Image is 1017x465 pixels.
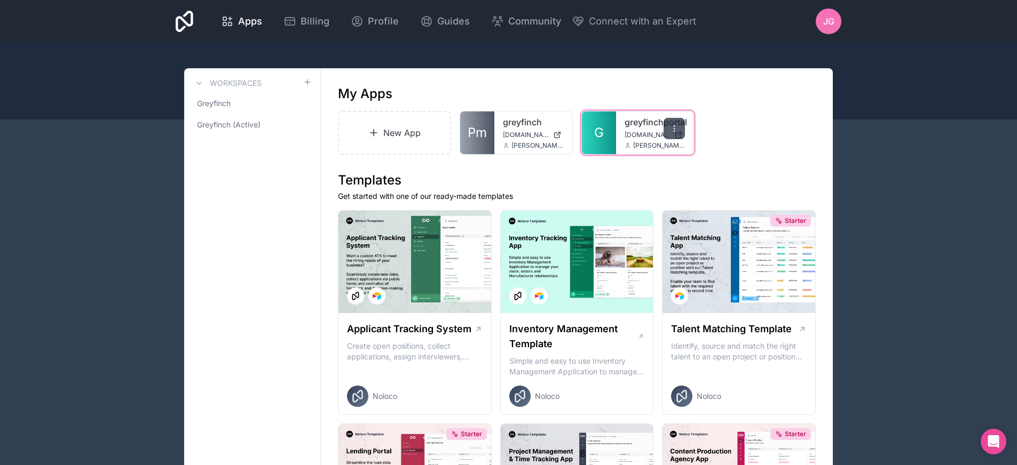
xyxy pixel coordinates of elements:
p: Get started with one of our ready-made templates [338,191,816,202]
span: Greyfinch (Active) [197,119,261,130]
span: [DOMAIN_NAME] [503,131,549,139]
span: Billing [301,14,329,29]
h1: Applicant Tracking System [347,322,471,336]
span: G [594,124,604,141]
h1: Talent Matching Template [671,322,792,336]
span: Profile [368,14,399,29]
a: Community [483,10,570,33]
span: Pm [468,124,487,141]
span: Greyfinch [197,98,231,109]
p: Identify, source and match the right talent to an open project or position with our Talent Matchi... [671,341,807,362]
h1: Templates [338,172,816,189]
h3: Workspaces [210,78,262,89]
span: Noloco [373,391,397,402]
a: Apps [212,10,271,33]
img: Airtable Logo [675,292,684,300]
a: Profile [342,10,407,33]
button: Connect with an Expert [572,14,696,29]
span: Apps [238,14,262,29]
span: Connect with an Expert [589,14,696,29]
p: Create open positions, collect applications, assign interviewers, centralise candidate feedback a... [347,341,483,362]
a: Greyfinch [193,94,312,113]
a: greyfinchportal [625,116,685,129]
span: Starter [785,217,806,225]
span: Noloco [697,391,721,402]
span: Guides [437,14,470,29]
a: Workspaces [193,77,262,90]
span: [PERSON_NAME][EMAIL_ADDRESS][PERSON_NAME][DOMAIN_NAME] [633,141,685,150]
span: Community [508,14,561,29]
a: Billing [275,10,338,33]
span: Starter [785,430,806,438]
a: Greyfinch (Active) [193,115,312,134]
span: [PERSON_NAME][EMAIL_ADDRESS][PERSON_NAME][DOMAIN_NAME] [511,141,564,150]
div: Open Intercom Messenger [981,429,1006,454]
span: JG [823,15,834,28]
span: [DOMAIN_NAME] [625,131,671,139]
a: [DOMAIN_NAME] [503,131,564,139]
h1: Inventory Management Template [509,322,637,351]
p: Simple and easy to use Inventory Management Application to manage your stock, orders and Manufact... [509,356,645,377]
h1: My Apps [338,85,392,102]
img: Airtable Logo [373,292,381,300]
span: Starter [461,430,482,438]
a: G [582,111,616,154]
a: New App [338,111,451,155]
a: Guides [412,10,478,33]
img: Airtable Logo [535,292,543,300]
a: Pm [460,111,494,154]
span: Noloco [535,391,559,402]
a: [DOMAIN_NAME] [625,131,685,139]
a: greyfinch [503,116,564,129]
